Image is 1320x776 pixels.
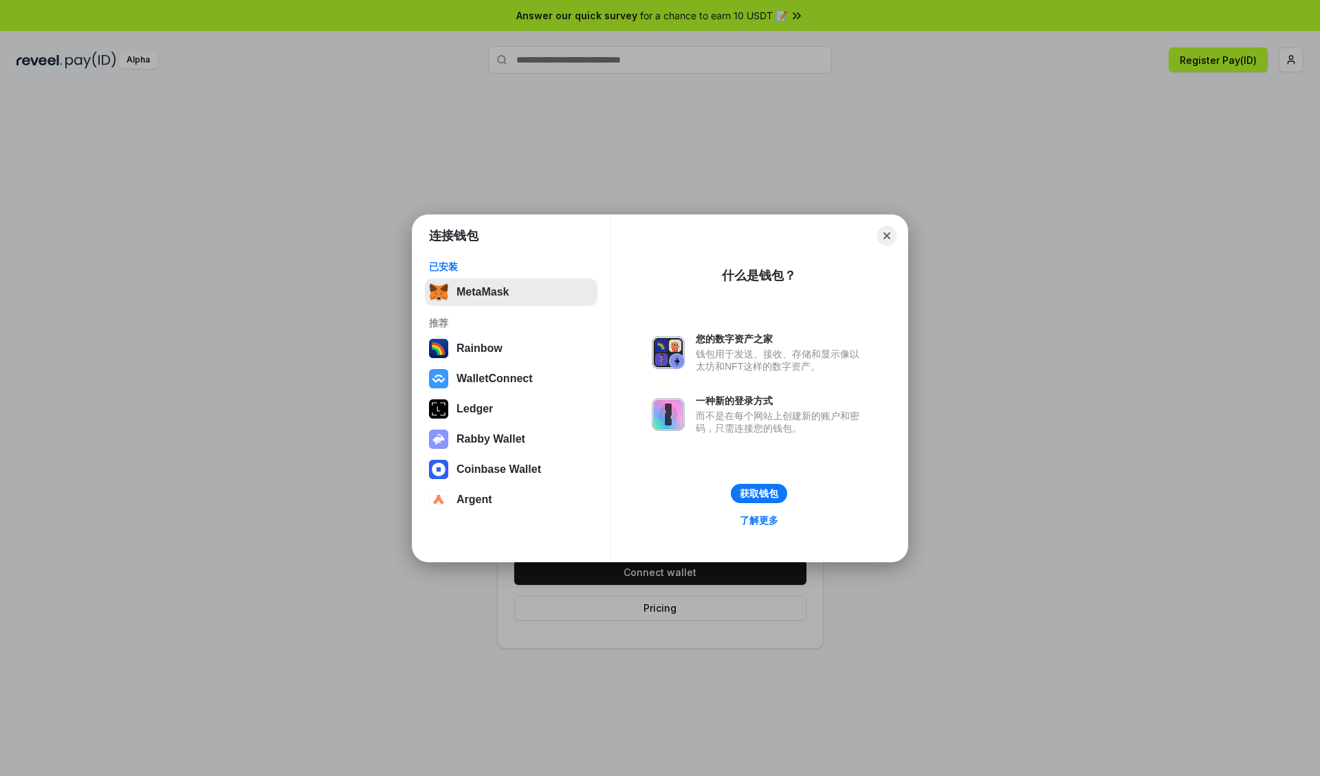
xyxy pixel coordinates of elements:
[425,395,597,423] button: Ledger
[429,282,448,302] img: svg+xml,%3Csvg%20fill%3D%22none%22%20height%3D%2233%22%20viewBox%3D%220%200%2035%2033%22%20width%...
[740,487,778,500] div: 获取钱包
[425,365,597,392] button: WalletConnect
[456,342,503,355] div: Rainbow
[425,335,597,362] button: Rainbow
[425,486,597,513] button: Argent
[429,339,448,358] img: svg+xml,%3Csvg%20width%3D%22120%22%20height%3D%22120%22%20viewBox%3D%220%200%20120%20120%22%20fil...
[456,433,525,445] div: Rabby Wallet
[429,399,448,419] img: svg+xml,%3Csvg%20xmlns%3D%22http%3A%2F%2Fwww.w3.org%2F2000%2Fsvg%22%20width%3D%2228%22%20height%3...
[456,403,493,415] div: Ledger
[429,369,448,388] img: svg+xml,%3Csvg%20width%3D%2228%22%20height%3D%2228%22%20viewBox%3D%220%200%2028%2028%22%20fill%3D...
[429,490,448,509] img: svg+xml,%3Csvg%20width%3D%2228%22%20height%3D%2228%22%20viewBox%3D%220%200%2028%2028%22%20fill%3D...
[731,484,787,503] button: 获取钱包
[696,410,866,434] div: 而不是在每个网站上创建新的账户和密码，只需连接您的钱包。
[429,260,593,273] div: 已安装
[456,373,533,385] div: WalletConnect
[722,267,796,284] div: 什么是钱包？
[429,228,478,244] h1: 连接钱包
[652,336,685,369] img: svg+xml,%3Csvg%20xmlns%3D%22http%3A%2F%2Fwww.w3.org%2F2000%2Fsvg%22%20fill%3D%22none%22%20viewBox...
[425,456,597,483] button: Coinbase Wallet
[652,398,685,431] img: svg+xml,%3Csvg%20xmlns%3D%22http%3A%2F%2Fwww.w3.org%2F2000%2Fsvg%22%20fill%3D%22none%22%20viewBox...
[740,514,778,526] div: 了解更多
[456,463,541,476] div: Coinbase Wallet
[456,286,509,298] div: MetaMask
[429,430,448,449] img: svg+xml,%3Csvg%20xmlns%3D%22http%3A%2F%2Fwww.w3.org%2F2000%2Fsvg%22%20fill%3D%22none%22%20viewBox...
[731,511,786,529] a: 了解更多
[696,395,866,407] div: 一种新的登录方式
[429,460,448,479] img: svg+xml,%3Csvg%20width%3D%2228%22%20height%3D%2228%22%20viewBox%3D%220%200%2028%2028%22%20fill%3D...
[425,278,597,306] button: MetaMask
[696,333,866,345] div: 您的数字资产之家
[456,494,492,506] div: Argent
[425,425,597,453] button: Rabby Wallet
[877,226,896,245] button: Close
[429,317,593,329] div: 推荐
[696,348,866,373] div: 钱包用于发送、接收、存储和显示像以太坊和NFT这样的数字资产。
